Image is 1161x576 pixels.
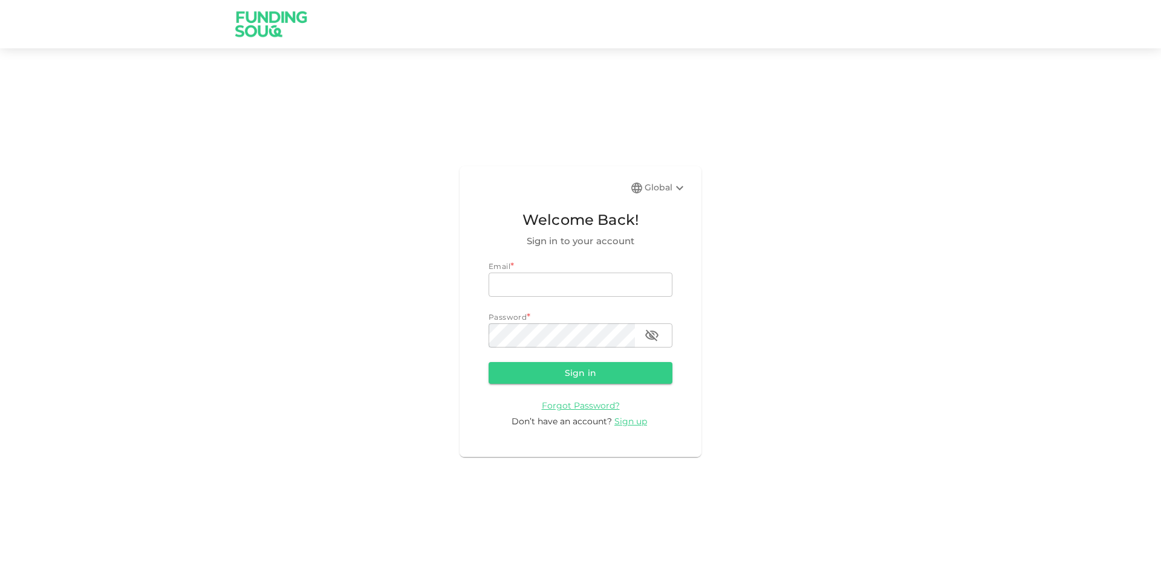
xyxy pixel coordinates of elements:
[542,400,620,411] a: Forgot Password?
[489,362,672,384] button: Sign in
[512,416,612,427] span: Don’t have an account?
[489,312,527,322] span: Password
[489,234,672,248] span: Sign in to your account
[489,209,672,231] span: Welcome Back!
[489,323,635,348] input: password
[489,262,510,271] span: Email
[645,181,687,195] div: Global
[614,416,647,427] span: Sign up
[489,273,672,297] input: email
